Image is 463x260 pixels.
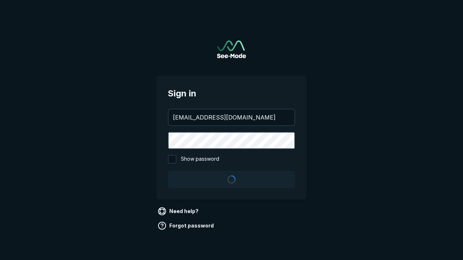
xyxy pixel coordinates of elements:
a: Forgot password [156,220,217,231]
a: Need help? [156,205,201,217]
span: Show password [181,155,219,164]
span: Sign in [168,87,295,100]
a: Go to sign in [217,40,246,58]
input: your@email.com [169,109,294,125]
img: See-Mode Logo [217,40,246,58]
